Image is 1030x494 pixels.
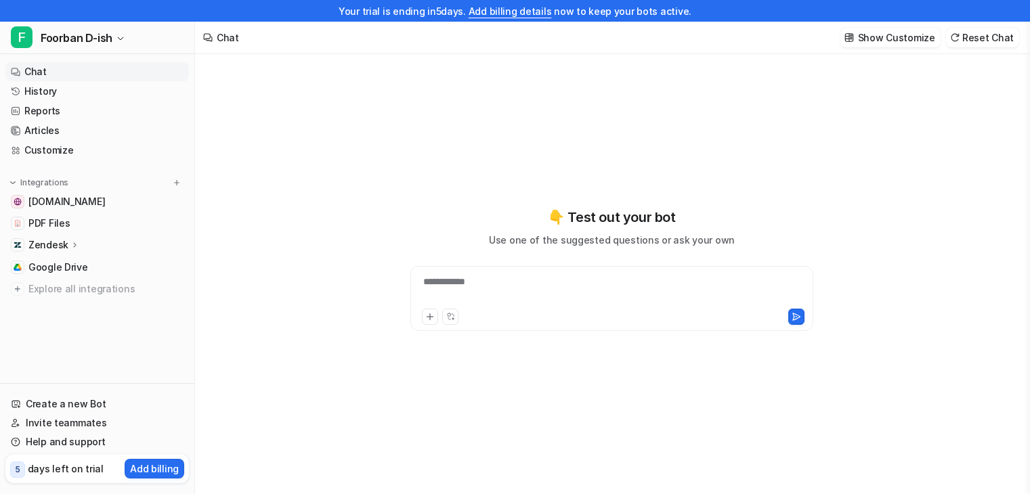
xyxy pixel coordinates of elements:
span: Foorban D-ish [41,28,112,47]
img: explore all integrations [11,282,24,296]
span: Google Drive [28,261,88,274]
p: Show Customize [858,30,935,45]
div: Chat [217,30,239,45]
p: 5 [15,464,20,476]
a: Chat [5,62,189,81]
img: menu_add.svg [172,178,181,187]
a: www.foorban.com[DOMAIN_NAME] [5,192,189,211]
img: expand menu [8,178,18,187]
a: Help and support [5,432,189,451]
a: Articles [5,121,189,140]
p: 👇 Test out your bot [548,207,675,227]
img: customize [844,32,854,43]
button: Reset Chat [946,28,1019,47]
span: [DOMAIN_NAME] [28,195,105,208]
a: Google DriveGoogle Drive [5,258,189,277]
p: Add billing [130,462,179,476]
button: Show Customize [840,28,941,47]
button: Integrations [5,176,72,189]
p: Use one of the suggested questions or ask your own [489,233,735,247]
a: Create a new Bot [5,395,189,413]
a: Explore all integrations [5,279,189,298]
img: PDF Files [14,219,22,227]
span: F [11,26,33,48]
button: Add billing [125,459,184,478]
a: History [5,82,189,101]
img: Zendesk [14,241,22,249]
a: Add billing details [469,5,552,17]
span: Explore all integrations [28,278,184,300]
p: Zendesk [28,238,68,252]
p: Integrations [20,177,68,188]
a: Customize [5,141,189,160]
a: Invite teammates [5,413,189,432]
a: Reports [5,102,189,120]
img: reset [950,32,960,43]
img: www.foorban.com [14,198,22,206]
p: days left on trial [28,462,104,476]
a: PDF FilesPDF Files [5,214,189,233]
img: Google Drive [14,263,22,271]
span: PDF Files [28,217,70,230]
